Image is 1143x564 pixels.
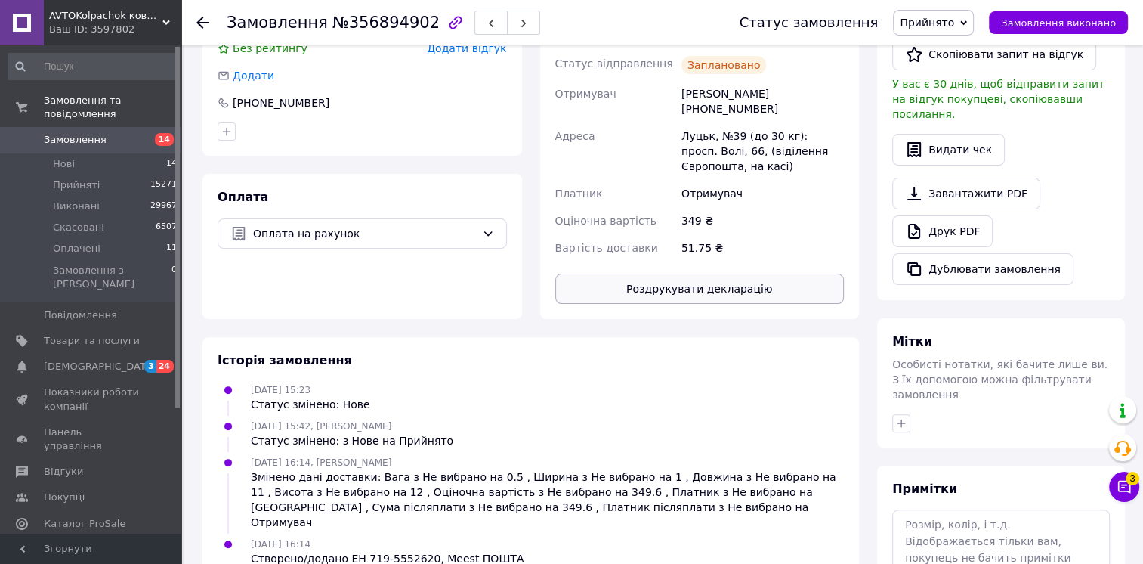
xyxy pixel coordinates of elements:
span: Нові [53,157,75,171]
div: Заплановано [681,56,767,74]
span: 6507 [156,221,177,234]
span: Оплата [218,190,268,204]
span: Оплата на рахунок [253,225,476,242]
button: Замовлення виконано [989,11,1128,34]
span: 14 [166,157,177,171]
span: Історія замовлення [218,353,352,367]
span: 3 [1126,472,1139,485]
span: Замовлення [44,133,107,147]
div: 51.75 ₴ [678,234,847,262]
span: Товари та послуги [44,334,140,348]
span: Оплачені [53,242,100,256]
span: Адреса [555,130,595,142]
a: Завантажити PDF [892,178,1040,209]
div: Статус замовлення [740,15,879,30]
span: Платник [555,187,603,200]
span: Показники роботи компанії [44,386,140,413]
button: Чат з покупцем3 [1109,472,1139,502]
span: AVTOKolpachok ковпачки та заглушки для литих дисків. Аксесуари для коліс. [49,9,162,23]
div: Отримувач [678,180,847,207]
span: 24 [156,360,174,373]
span: 15271 [150,178,177,192]
span: Оціночна вартість [555,215,656,227]
span: Замовлення та повідомлення [44,94,181,121]
div: Луцьк, №39 (до 30 кг): просп. Волі, 66, (віділення Європошта, на касі) [678,122,847,180]
span: Прийняті [53,178,100,192]
div: [PERSON_NAME] [PHONE_NUMBER] [678,80,847,122]
a: Друк PDF [892,215,993,247]
button: Скопіювати запит на відгук [892,39,1096,70]
span: Особисті нотатки, які бачите лише ви. З їх допомогою можна фільтрувати замовлення [892,358,1107,401]
span: Без рейтингу [233,42,307,54]
div: Повернутися назад [196,15,209,30]
button: Роздрукувати декларацію [555,274,845,304]
span: [DEMOGRAPHIC_DATA] [44,360,156,373]
button: Дублювати замовлення [892,253,1073,285]
input: Пошук [8,53,178,80]
span: Додати [233,70,274,82]
span: Вартість доставки [555,242,658,254]
span: 0 [171,264,177,291]
span: У вас є 30 днів, щоб відправити запит на відгук покупцеві, скопіювавши посилання. [892,78,1104,120]
div: Змінено дані доставки: Вага з Не вибрано на 0.5 , Ширина з Не вибрано на 1 , Довжина з Не вибрано... [251,469,844,530]
span: Виконані [53,200,100,213]
span: Повідомлення [44,308,117,322]
span: [DATE] 15:23 [251,385,310,395]
div: Статус змінено: з Нове на Прийнято [251,433,453,448]
span: Додати відгук [427,42,506,54]
div: 349 ₴ [678,207,847,234]
span: 3 [144,360,156,373]
span: №356894902 [332,14,440,32]
div: [PHONE_NUMBER] [231,95,331,110]
button: Видати чек [892,134,1005,166]
div: Статус змінено: Нове [251,397,370,412]
span: Мітки [892,334,932,349]
span: Замовлення з [PERSON_NAME] [53,264,171,291]
span: Покупці [44,491,85,504]
span: Відгуки [44,465,83,479]
span: 14 [155,133,174,146]
span: Отримувач [555,88,616,100]
span: [DATE] 16:14, [PERSON_NAME] [251,457,391,468]
span: 11 [166,242,177,256]
span: Замовлення [227,14,328,32]
span: Замовлення виконано [1001,17,1116,29]
span: Примітки [892,482,957,496]
span: Статус відправлення [555,57,673,70]
div: Ваш ID: 3597802 [49,23,181,36]
span: [DATE] 15:42, [PERSON_NAME] [251,421,391,432]
span: [DATE] 16:14 [251,539,310,550]
span: Скасовані [53,221,104,234]
span: Прийнято [900,17,954,29]
span: Каталог ProSale [44,517,125,531]
span: 29967 [150,200,177,213]
span: Панель управління [44,426,140,453]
